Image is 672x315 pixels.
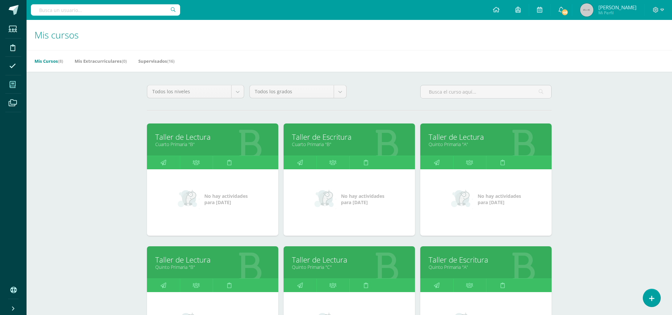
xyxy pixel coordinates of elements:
a: Quinto Primaria "A" [429,264,543,270]
a: Cuarto Primaria "B" [155,141,270,147]
img: no_activities_small.png [451,189,473,209]
span: No hay actividades para [DATE] [341,193,384,205]
img: no_activities_small.png [178,189,200,209]
img: no_activities_small.png [314,189,336,209]
a: Mis Extracurriculares(0) [75,56,127,66]
span: Mi Perfil [598,10,637,16]
a: Todos los niveles [147,85,244,98]
span: (16) [167,58,174,64]
span: (0) [122,58,127,64]
a: Taller de Escritura [292,132,407,142]
input: Busca el curso aquí... [421,85,551,98]
input: Busca un usuario... [31,4,180,16]
a: Taller de Lectura [292,255,407,265]
a: Mis Cursos(8) [34,56,63,66]
span: No hay actividades para [DATE] [478,193,521,205]
span: Mis cursos [34,29,79,41]
span: (8) [58,58,63,64]
span: Todos los grados [255,85,329,98]
span: Todos los niveles [152,85,226,98]
span: 46 [561,9,569,16]
a: Taller de Escritura [429,255,543,265]
img: 45x45 [580,3,593,17]
a: Todos los grados [250,85,346,98]
a: Taller de Lectura [429,132,543,142]
a: Cuarto Primaria "B" [292,141,407,147]
a: Quinto Primaria "C" [292,264,407,270]
span: No hay actividades para [DATE] [204,193,248,205]
a: Taller de Lectura [155,255,270,265]
a: Quinto Primaria "A" [429,141,543,147]
a: Taller de Lectura [155,132,270,142]
span: [PERSON_NAME] [598,4,637,11]
a: Supervisados(16) [138,56,174,66]
a: Quinto Primaria "B" [155,264,270,270]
